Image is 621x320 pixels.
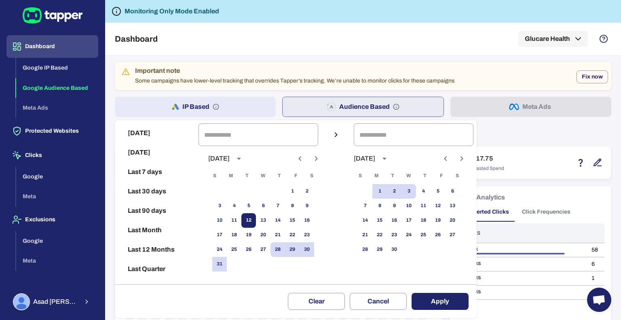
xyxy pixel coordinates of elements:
button: [DATE] [118,143,195,162]
button: 25 [416,228,431,242]
button: 12 [431,199,445,213]
button: Next month [455,152,469,165]
button: 15 [372,213,387,228]
button: 3 [401,184,416,199]
button: Last 90 days [118,201,195,220]
button: 30 [387,242,401,257]
button: 21 [358,228,372,242]
button: 21 [270,228,285,242]
button: 28 [270,242,285,257]
button: 9 [300,199,314,213]
span: Sunday [207,168,222,184]
button: 5 [241,199,256,213]
button: Previous month [439,152,452,165]
button: 3 [212,199,227,213]
div: [DATE] [354,155,375,163]
button: 28 [358,242,372,257]
button: Last 12 Months [118,240,195,259]
button: Apply [412,293,469,310]
button: 22 [372,228,387,242]
button: 12 [241,213,256,228]
button: 6 [445,184,460,199]
span: Wednesday [401,168,416,184]
span: Wednesday [256,168,270,184]
button: 5 [431,184,445,199]
button: 19 [241,228,256,242]
button: 26 [241,242,256,257]
button: 1 [285,184,300,199]
span: Tuesday [385,168,400,184]
button: 14 [270,213,285,228]
button: 15 [285,213,300,228]
button: 7 [270,199,285,213]
div: [DATE] [208,155,230,163]
button: 27 [256,242,270,257]
button: 20 [256,228,270,242]
button: 20 [445,213,460,228]
button: Cancel [350,293,407,310]
button: Previous month [293,152,307,165]
button: Last 7 days [118,162,195,182]
button: 17 [401,213,416,228]
button: 18 [416,213,431,228]
button: Last 30 days [118,182,195,201]
button: 1 [372,184,387,199]
span: Monday [369,168,384,184]
span: Thursday [272,168,287,184]
span: Saturday [450,168,465,184]
button: 4 [227,199,241,213]
button: 4 [416,184,431,199]
button: 7 [358,199,372,213]
button: 29 [285,242,300,257]
span: Tuesday [240,168,254,184]
button: 31 [212,257,227,271]
button: [DATE] [118,123,195,143]
a: Open chat [587,288,611,312]
button: 11 [227,213,241,228]
button: 16 [300,213,314,228]
button: Last Quarter [118,259,195,279]
button: 6 [256,199,270,213]
button: 19 [431,213,445,228]
button: 9 [387,199,401,213]
button: Next month [309,152,323,165]
button: calendar view is open, switch to year view [232,152,246,165]
button: 8 [372,199,387,213]
button: Last Month [118,220,195,240]
button: 23 [300,228,314,242]
button: 18 [227,228,241,242]
button: 14 [358,213,372,228]
button: 11 [416,199,431,213]
button: calendar view is open, switch to year view [378,152,391,165]
button: 23 [387,228,401,242]
button: 24 [401,228,416,242]
button: 2 [300,184,314,199]
span: Sunday [353,168,368,184]
span: Friday [434,168,448,184]
button: 24 [212,242,227,257]
button: 13 [445,199,460,213]
button: 8 [285,199,300,213]
span: Monday [224,168,238,184]
button: 10 [212,213,227,228]
button: 25 [227,242,241,257]
button: 30 [300,242,314,257]
button: 16 [387,213,401,228]
button: 10 [401,199,416,213]
button: Clear [288,293,345,310]
button: Reset [118,279,195,298]
button: 26 [431,228,445,242]
button: 27 [445,228,460,242]
button: 22 [285,228,300,242]
span: Saturday [304,168,319,184]
button: 2 [387,184,401,199]
button: 29 [372,242,387,257]
span: Thursday [418,168,432,184]
button: 17 [212,228,227,242]
span: Friday [288,168,303,184]
button: 13 [256,213,270,228]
